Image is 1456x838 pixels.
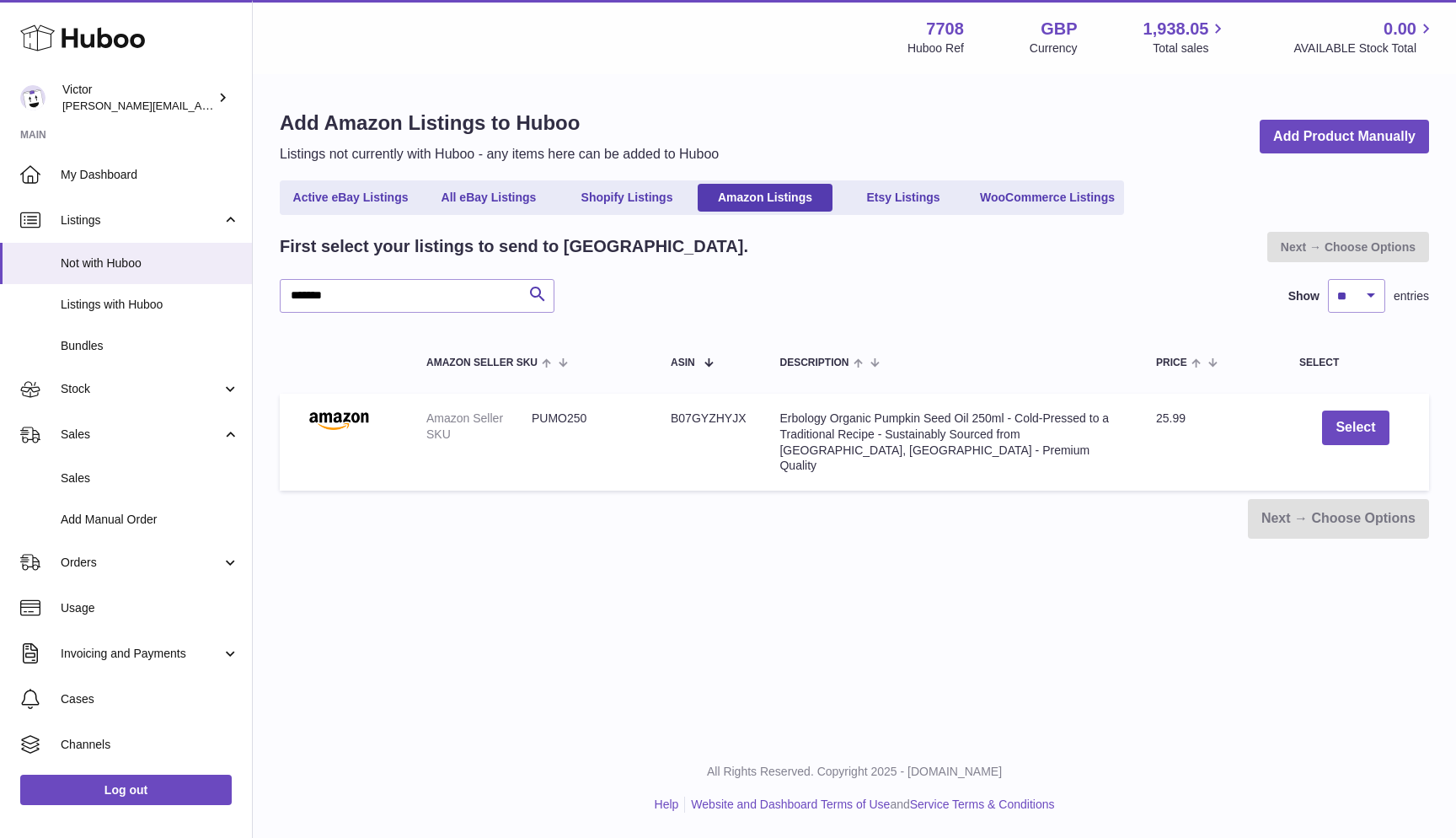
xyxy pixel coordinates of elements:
span: ASIN [671,357,695,368]
a: Service Terms & Conditions [910,798,1055,811]
a: Website and Dashboard Terms of Use [691,798,890,811]
dt: Amazon Seller SKU [426,411,532,443]
span: 1,938.05 [1143,18,1209,40]
button: Select [1322,411,1389,445]
strong: GBP [1041,18,1077,40]
span: Not with Huboo [61,255,239,271]
span: Cases [61,691,239,707]
span: Description [779,357,848,368]
span: Usage [61,600,239,616]
label: Show [1288,288,1319,304]
a: 0.00 AVAILABLE Stock Total [1293,18,1436,56]
td: Erbology Organic Pumpkin Seed Oil 250ml - Cold-Pressed to a Traditional Recipe - Sustainably Sour... [763,394,1139,492]
div: Victor [62,82,214,114]
p: Listings not currently with Huboo - any items here can be added to Huboo [280,145,719,164]
a: WooCommerce Listings [974,184,1121,212]
a: 1,938.05 Total sales [1143,18,1228,56]
span: Bundles [61,338,239,354]
td: B07GYZHYJX [654,394,763,492]
span: Add Manual Order [61,512,239,528]
img: victor@erbology.co [20,85,45,110]
span: [PERSON_NAME][EMAIL_ADDRESS][DOMAIN_NAME] [62,99,338,112]
div: Currency [1030,40,1078,56]
a: Add Product Manually [1260,120,1429,154]
span: 0.00 [1384,18,1416,40]
span: Listings [61,212,222,228]
a: Etsy Listings [836,184,971,212]
a: Active eBay Listings [283,184,418,212]
span: Stock [61,381,222,397]
span: Total sales [1153,40,1228,56]
span: Invoicing and Payments [61,646,222,662]
span: 25.99 [1156,411,1186,425]
a: Shopify Listings [559,184,694,212]
img: amazon.png [297,411,381,431]
dd: PUMO250 [532,411,637,443]
a: Help [655,798,679,811]
div: Select [1299,357,1412,368]
h2: First select your listings to send to [GEOGRAPHIC_DATA]. [280,235,748,258]
a: All eBay Listings [421,184,556,212]
a: Log out [20,775,232,805]
h1: Add Amazon Listings to Huboo [280,110,719,137]
p: All Rights Reserved. Copyright 2025 - [DOMAIN_NAME] [266,764,1443,780]
span: AVAILABLE Stock Total [1293,40,1436,56]
div: Huboo Ref [907,40,964,56]
span: Price [1156,357,1187,368]
li: and [685,797,1054,813]
span: My Dashboard [61,167,239,183]
span: Channels [61,737,239,753]
span: Sales [61,470,239,486]
span: Listings with Huboo [61,297,239,313]
strong: 7708 [926,18,964,40]
span: Sales [61,427,222,443]
span: Orders [61,555,222,571]
span: entries [1394,288,1429,304]
span: Amazon Seller SKU [426,357,538,368]
a: Amazon Listings [698,184,832,212]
